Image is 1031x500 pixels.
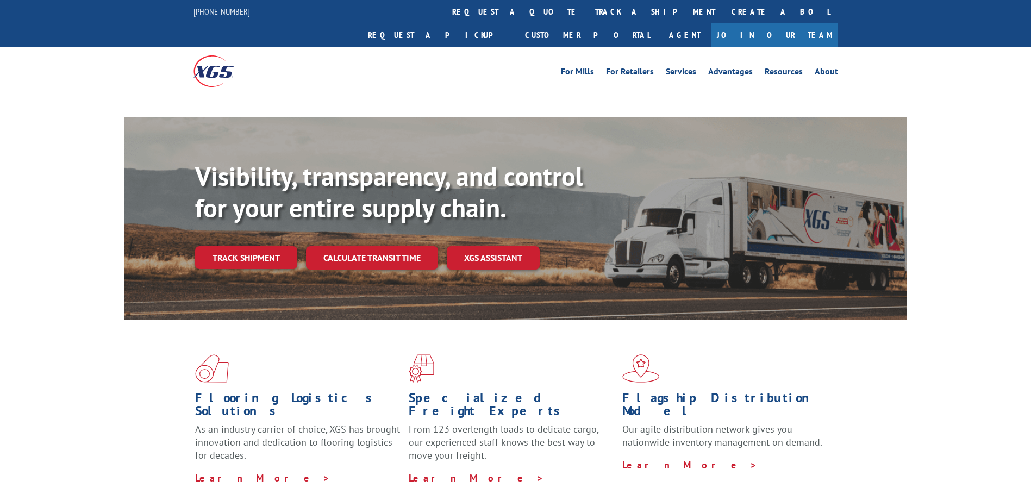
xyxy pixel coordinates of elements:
[622,354,660,383] img: xgs-icon-flagship-distribution-model-red
[195,423,400,461] span: As an industry carrier of choice, XGS has brought innovation and dedication to flooring logistics...
[765,67,803,79] a: Resources
[666,67,696,79] a: Services
[195,159,583,224] b: Visibility, transparency, and control for your entire supply chain.
[658,23,711,47] a: Agent
[517,23,658,47] a: Customer Portal
[193,6,250,17] a: [PHONE_NUMBER]
[360,23,517,47] a: Request a pickup
[815,67,838,79] a: About
[447,246,540,270] a: XGS ASSISTANT
[195,246,297,269] a: Track shipment
[409,391,614,423] h1: Specialized Freight Experts
[409,354,434,383] img: xgs-icon-focused-on-flooring-red
[409,423,614,471] p: From 123 overlength loads to delicate cargo, our experienced staff knows the best way to move you...
[195,354,229,383] img: xgs-icon-total-supply-chain-intelligence-red
[195,391,401,423] h1: Flooring Logistics Solutions
[622,391,828,423] h1: Flagship Distribution Model
[622,423,822,448] span: Our agile distribution network gives you nationwide inventory management on demand.
[711,23,838,47] a: Join Our Team
[561,67,594,79] a: For Mills
[622,459,758,471] a: Learn More >
[195,472,330,484] a: Learn More >
[708,67,753,79] a: Advantages
[606,67,654,79] a: For Retailers
[306,246,438,270] a: Calculate transit time
[409,472,544,484] a: Learn More >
